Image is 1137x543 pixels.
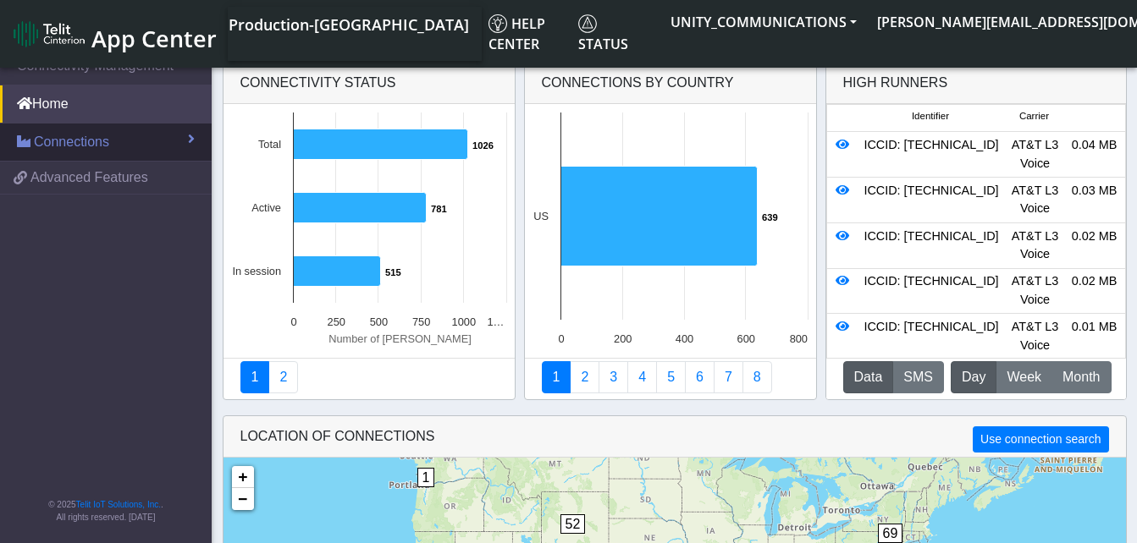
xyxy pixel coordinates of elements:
[327,315,345,328] text: 250
[1007,367,1041,387] span: Week
[542,361,799,393] nav: Summary paging
[1006,272,1065,309] div: AT&T L3 Voice
[858,318,1006,354] div: ICCID: [TECHNICAL_ID]
[737,332,754,345] text: 600
[228,7,468,41] a: Your current platform instance
[488,14,545,53] span: Help center
[257,138,280,151] text: Total
[789,332,807,345] text: 800
[232,466,254,488] a: Zoom in
[251,201,281,214] text: Active
[996,361,1052,393] button: Week
[762,212,778,222] text: 639
[1019,109,1049,123] span: Carrier
[1006,136,1065,173] div: AT&T L3 Voice
[578,14,628,53] span: Status
[240,361,498,393] nav: Summary paging
[892,361,944,393] button: SMS
[843,361,894,393] button: Data
[1065,318,1124,354] div: 0.01 MB
[76,500,161,509] a: Telit IoT Solutions, Inc.
[627,361,657,393] a: Connections By Carrier
[578,14,597,33] img: status.svg
[858,182,1006,218] div: ICCID: [TECHNICAL_ID]
[843,73,948,93] div: High Runners
[878,524,903,543] span: 69
[30,167,148,188] span: Advanced Features
[268,361,298,393] a: Deployment status
[240,361,270,393] a: Connectivity status
[1006,182,1065,218] div: AT&T L3 Voice
[369,315,387,328] text: 500
[714,361,743,393] a: Zero Session
[570,361,599,393] a: Carrier
[1051,361,1111,393] button: Month
[558,332,564,345] text: 0
[385,267,401,277] text: 515
[482,7,571,61] a: Help center
[1065,136,1124,173] div: 0.04 MB
[858,272,1006,309] div: ICCID: [TECHNICAL_ID]
[1065,182,1124,218] div: 0.03 MB
[328,332,472,345] text: Number of [PERSON_NAME]
[1065,272,1124,309] div: 0.02 MB
[660,7,867,37] button: UNITY_COMMUNICATIONS
[858,136,1006,173] div: ICCID: [TECHNICAL_ID]
[14,20,85,47] img: logo-telit-cinterion-gw-new.png
[431,204,447,214] text: 781
[1062,367,1100,387] span: Month
[417,468,434,518] div: 1
[488,14,507,33] img: knowledge.svg
[951,361,996,393] button: Day
[571,7,660,61] a: Status
[411,315,429,328] text: 750
[675,332,693,345] text: 400
[533,210,549,222] text: US
[232,265,281,277] text: In session
[224,416,1126,458] div: LOCATION OF CONNECTIONS
[91,23,217,54] span: App Center
[542,361,571,393] a: Connections By Country
[560,514,586,534] span: 52
[1006,228,1065,264] div: AT&T L3 Voice
[912,109,949,123] span: Identifier
[614,332,632,345] text: 200
[224,63,515,104] div: Connectivity status
[229,14,469,35] span: Production-[GEOGRAPHIC_DATA]
[858,228,1006,264] div: ICCID: [TECHNICAL_ID]
[525,63,816,104] div: Connections By Country
[599,361,628,393] a: Usage per Country
[34,132,109,152] span: Connections
[290,315,296,328] text: 0
[417,468,435,487] span: 1
[656,361,686,393] a: Usage by Carrier
[1006,318,1065,354] div: AT&T L3 Voice
[742,361,772,393] a: Not Connected for 30 days
[14,16,214,52] a: App Center
[1065,228,1124,264] div: 0.02 MB
[962,367,985,387] span: Day
[232,488,254,510] a: Zoom out
[487,315,504,328] text: 1…
[451,315,475,328] text: 1000
[685,361,715,393] a: 14 Days Trend
[472,140,494,151] text: 1026
[973,426,1108,452] button: Use connection search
